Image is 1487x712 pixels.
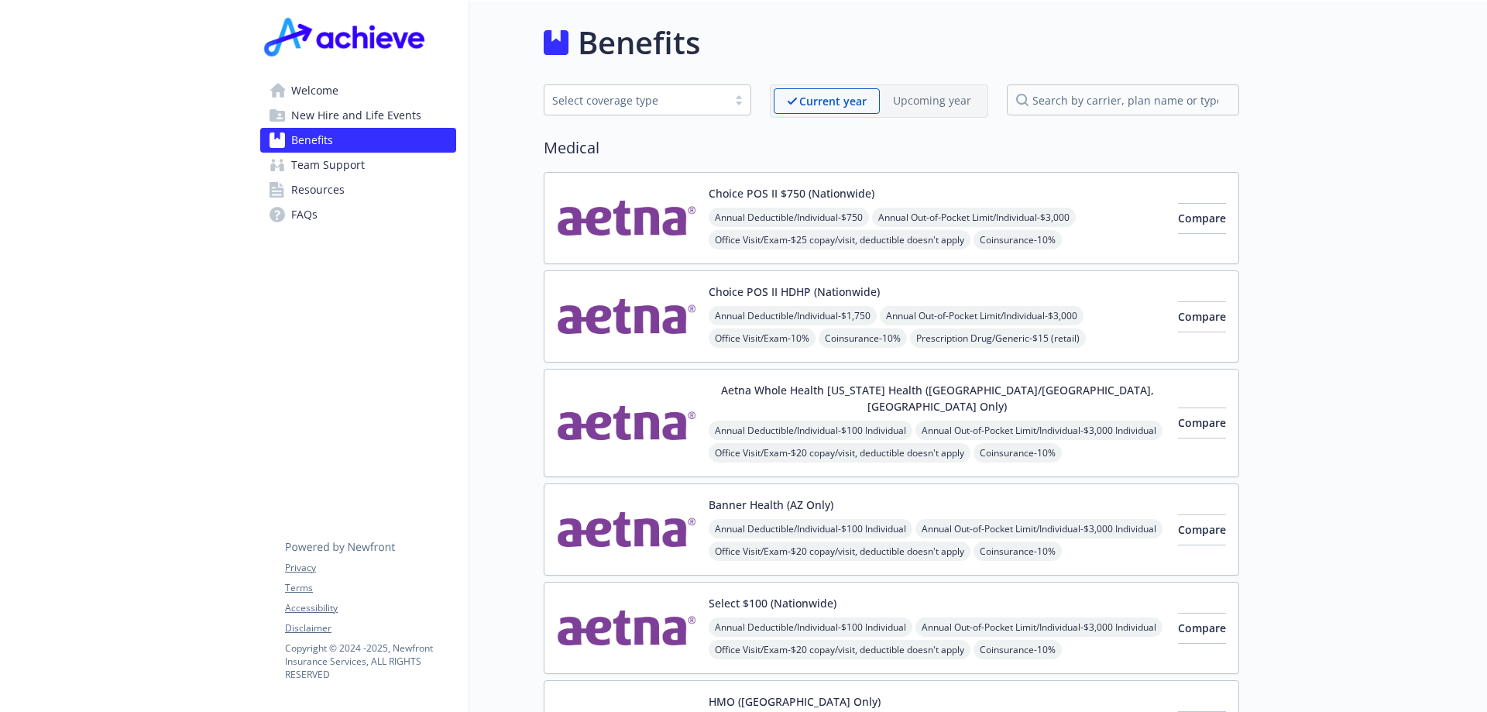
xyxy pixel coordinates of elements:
img: Aetna Inc carrier logo [557,185,696,251]
span: FAQs [291,202,318,227]
button: Compare [1178,203,1226,234]
a: Resources [260,177,456,202]
span: Office Visit/Exam - $20 copay/visit, deductible doesn't apply [709,640,970,659]
span: Resources [291,177,345,202]
img: Aetna Inc carrier logo [557,595,696,661]
span: Office Visit/Exam - $25 copay/visit, deductible doesn't apply [709,230,970,249]
p: Upcoming year [893,92,971,108]
a: Welcome [260,78,456,103]
span: Team Support [291,153,365,177]
img: Aetna Inc carrier logo [557,284,696,349]
h1: Benefits [578,19,700,66]
img: Aetna Inc carrier logo [557,497,696,562]
a: Terms [285,581,455,595]
span: Benefits [291,128,333,153]
button: Aetna Whole Health [US_STATE] Health ([GEOGRAPHIC_DATA]/[GEOGRAPHIC_DATA], [GEOGRAPHIC_DATA] Only) [709,382,1166,414]
button: Select $100 (Nationwide) [709,595,836,611]
p: Copyright © 2024 - 2025 , Newfront Insurance Services, ALL RIGHTS RESERVED [285,641,455,681]
span: Coinsurance - 10% [974,230,1062,249]
a: Privacy [285,561,455,575]
span: Annual Out-of-Pocket Limit/Individual - $3,000 Individual [915,617,1162,637]
button: Choice POS II $750 (Nationwide) [709,185,874,201]
p: Current year [799,93,867,109]
button: Compare [1178,408,1226,439]
span: Compare [1178,211,1226,225]
a: FAQs [260,202,456,227]
span: Compare [1178,522,1226,537]
h2: Medical [544,136,1239,160]
span: Coinsurance - 10% [974,640,1062,659]
span: New Hire and Life Events [291,103,421,128]
a: Team Support [260,153,456,177]
a: New Hire and Life Events [260,103,456,128]
span: Annual Out-of-Pocket Limit/Individual - $3,000 [872,208,1076,227]
span: Annual Deductible/Individual - $100 Individual [709,421,912,440]
span: Compare [1178,309,1226,324]
span: Office Visit/Exam - $20 copay/visit, deductible doesn't apply [709,443,970,463]
span: Upcoming year [880,88,984,114]
input: search by carrier, plan name or type [1007,84,1239,115]
span: Coinsurance - 10% [819,328,907,348]
span: Annual Out-of-Pocket Limit/Individual - $3,000 Individual [915,519,1162,538]
span: Annual Out-of-Pocket Limit/Individual - $3,000 [880,306,1083,325]
button: Compare [1178,613,1226,644]
span: Coinsurance - 10% [974,542,1062,561]
a: Disclaimer [285,621,455,635]
span: Annual Out-of-Pocket Limit/Individual - $3,000 Individual [915,421,1162,440]
span: Prescription Drug/Generic - $15 (retail) [910,328,1086,348]
button: Compare [1178,514,1226,545]
button: HMO ([GEOGRAPHIC_DATA] Only) [709,693,881,710]
img: Aetna Inc carrier logo [557,382,696,464]
a: Accessibility [285,601,455,615]
span: Compare [1178,415,1226,430]
span: Annual Deductible/Individual - $100 Individual [709,617,912,637]
button: Compare [1178,301,1226,332]
span: Office Visit/Exam - $20 copay/visit, deductible doesn't apply [709,542,970,561]
div: Select coverage type [552,92,719,108]
span: Coinsurance - 10% [974,443,1062,463]
a: Benefits [260,128,456,153]
button: Banner Health (AZ Only) [709,497,833,513]
span: Office Visit/Exam - 10% [709,328,816,348]
span: Annual Deductible/Individual - $100 Individual [709,519,912,538]
span: Annual Deductible/Individual - $1,750 [709,306,877,325]
span: Welcome [291,78,338,103]
button: Choice POS II HDHP (Nationwide) [709,284,880,300]
span: Annual Deductible/Individual - $750 [709,208,869,227]
span: Compare [1178,621,1226,635]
